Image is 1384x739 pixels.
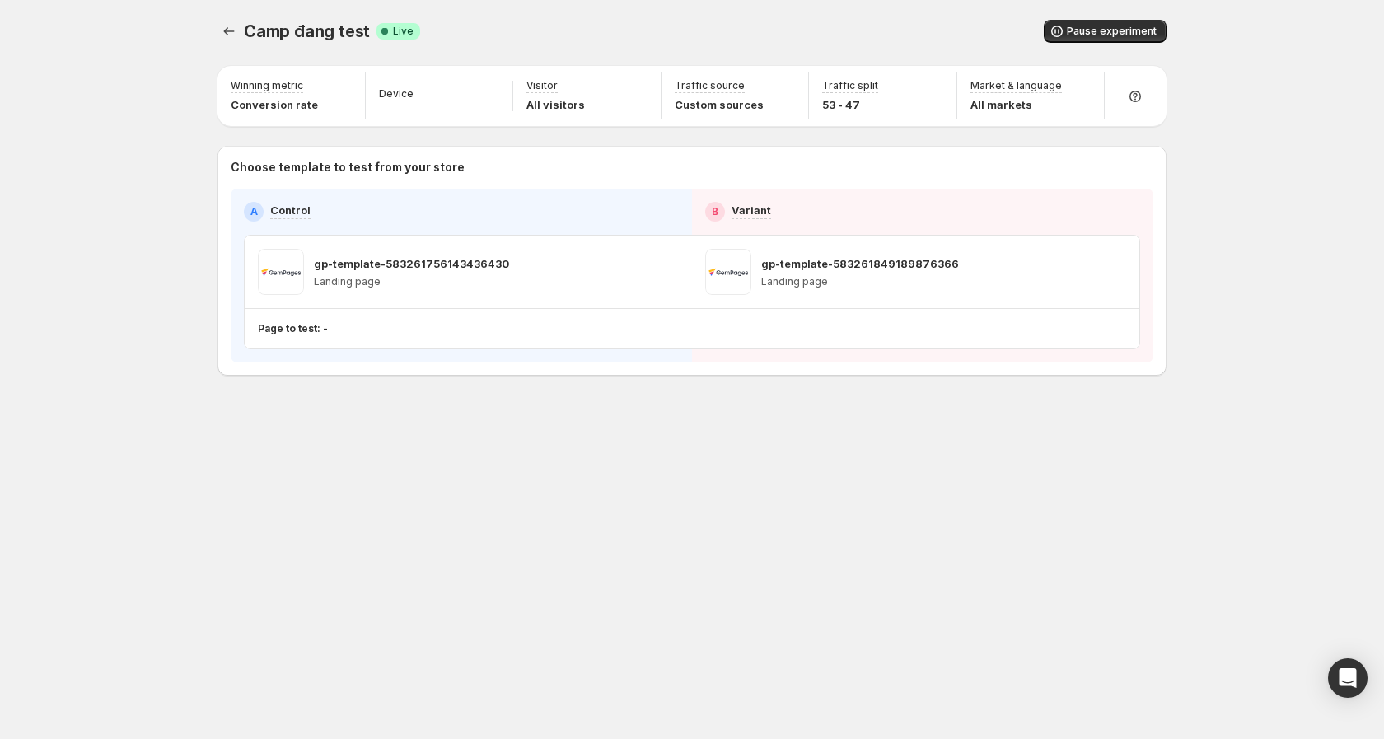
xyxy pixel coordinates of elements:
[244,21,370,41] span: Camp đang test
[822,96,878,113] p: 53 - 47
[258,322,328,335] p: Page to test: -
[675,79,745,92] p: Traffic source
[1044,20,1167,43] button: Pause experiment
[526,79,558,92] p: Visitor
[526,96,585,113] p: All visitors
[314,255,509,272] p: gp-template-583261756143436430
[379,87,414,101] p: Device
[970,79,1062,92] p: Market & language
[761,275,959,288] p: Landing page
[217,20,241,43] button: Experiments
[675,96,764,113] p: Custom sources
[231,96,318,113] p: Conversion rate
[314,275,509,288] p: Landing page
[250,205,258,218] h2: A
[712,205,718,218] h2: B
[822,79,878,92] p: Traffic split
[1067,25,1157,38] span: Pause experiment
[231,79,303,92] p: Winning metric
[970,96,1062,113] p: All markets
[393,25,414,38] span: Live
[258,249,304,295] img: gp-template-583261756143436430
[732,202,771,218] p: Variant
[761,255,959,272] p: gp-template-583261849189876366
[231,159,1153,175] p: Choose template to test from your store
[1328,658,1368,698] div: Open Intercom Messenger
[705,249,751,295] img: gp-template-583261849189876366
[270,202,311,218] p: Control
